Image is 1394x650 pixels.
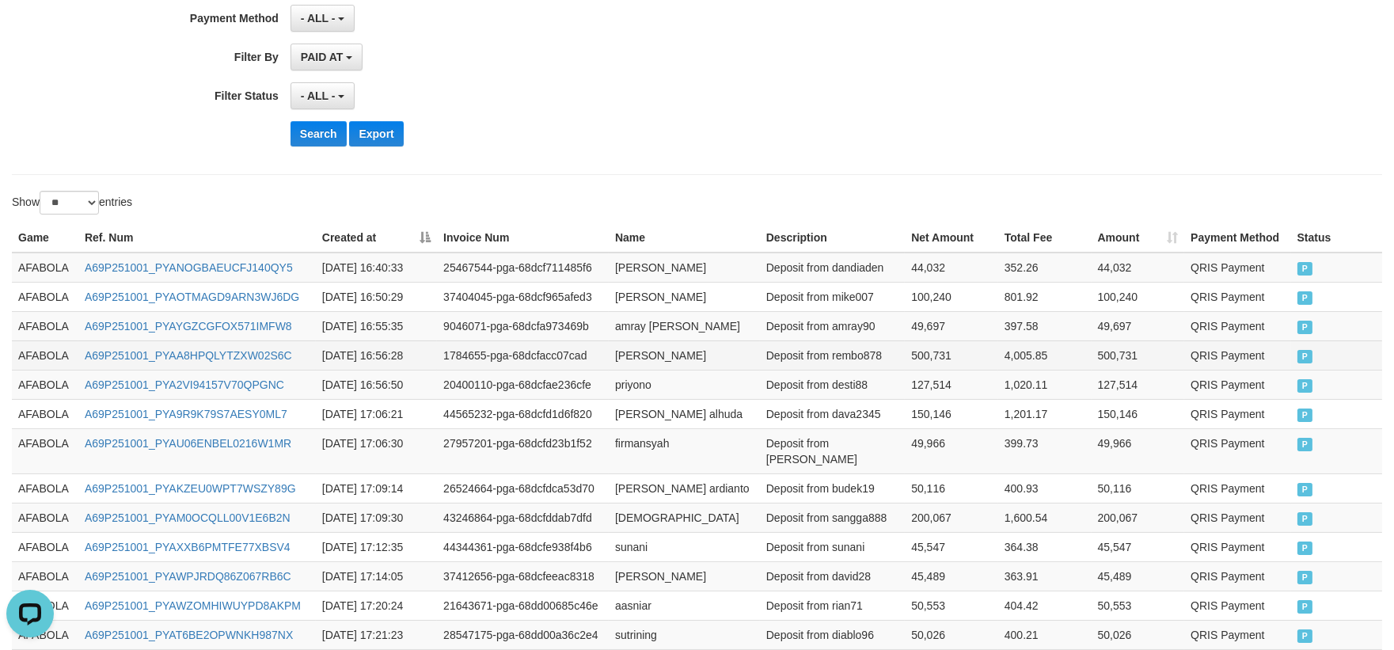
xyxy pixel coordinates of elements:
[998,561,1092,591] td: 363.91
[1297,629,1313,643] span: PAID
[1184,311,1290,340] td: QRIS Payment
[437,620,609,649] td: 28547175-pga-68dd00a36c2e4
[998,311,1092,340] td: 397.58
[1297,571,1313,584] span: PAID
[905,428,998,473] td: 49,966
[609,591,760,620] td: aasniar
[316,503,437,532] td: [DATE] 17:09:30
[12,399,78,428] td: AFABOLA
[12,561,78,591] td: AFABOLA
[1092,591,1185,620] td: 50,553
[6,6,54,54] button: Open LiveChat chat widget
[1297,542,1313,555] span: PAID
[760,253,905,283] td: Deposit from dandiaden
[316,561,437,591] td: [DATE] 17:14:05
[760,399,905,428] td: Deposit from dava2345
[998,370,1092,399] td: 1,020.11
[301,51,343,63] span: PAID AT
[437,253,609,283] td: 25467544-pga-68dcf711485f6
[609,620,760,649] td: sutrining
[1092,340,1185,370] td: 500,731
[998,399,1092,428] td: 1,201.17
[609,428,760,473] td: firmansyah
[609,311,760,340] td: amray [PERSON_NAME]
[609,282,760,311] td: [PERSON_NAME]
[437,370,609,399] td: 20400110-pga-68dcfae236cfe
[85,320,292,333] a: A69P251001_PYAYGZCGFOX571IMFW8
[1184,253,1290,283] td: QRIS Payment
[760,223,905,253] th: Description
[316,620,437,649] td: [DATE] 17:21:23
[1297,438,1313,451] span: PAID
[1184,428,1290,473] td: QRIS Payment
[437,428,609,473] td: 27957201-pga-68dcfd23b1f52
[1297,321,1313,334] span: PAID
[609,532,760,561] td: sunani
[1184,503,1290,532] td: QRIS Payment
[609,503,760,532] td: [DEMOGRAPHIC_DATA]
[609,399,760,428] td: [PERSON_NAME] alhuda
[85,261,293,274] a: A69P251001_PYANOGBAEUCFJ140QY5
[85,408,287,420] a: A69P251001_PYA9R9K79S7AESY0ML7
[437,561,609,591] td: 37412656-pga-68dcfeeac8318
[12,473,78,503] td: AFABOLA
[1092,370,1185,399] td: 127,514
[1092,253,1185,283] td: 44,032
[1184,399,1290,428] td: QRIS Payment
[998,591,1092,620] td: 404.42
[316,428,437,473] td: [DATE] 17:06:30
[316,370,437,399] td: [DATE] 16:56:50
[1297,512,1313,526] span: PAID
[1184,620,1290,649] td: QRIS Payment
[905,223,998,253] th: Net Amount
[1184,340,1290,370] td: QRIS Payment
[1092,428,1185,473] td: 49,966
[760,561,905,591] td: Deposit from david28
[85,349,292,362] a: A69P251001_PYAA8HPQLYTZXW02S6C
[760,282,905,311] td: Deposit from mike007
[437,340,609,370] td: 1784655-pga-68dcfacc07cad
[998,253,1092,283] td: 352.26
[1184,282,1290,311] td: QRIS Payment
[998,340,1092,370] td: 4,005.85
[437,532,609,561] td: 44344361-pga-68dcfe938f4b6
[316,473,437,503] td: [DATE] 17:09:14
[760,370,905,399] td: Deposit from desti88
[316,311,437,340] td: [DATE] 16:55:35
[316,340,437,370] td: [DATE] 16:56:28
[998,532,1092,561] td: 364.38
[12,223,78,253] th: Game
[316,591,437,620] td: [DATE] 17:20:24
[1092,282,1185,311] td: 100,240
[1092,620,1185,649] td: 50,026
[609,340,760,370] td: [PERSON_NAME]
[291,5,355,32] button: - ALL -
[1291,223,1382,253] th: Status
[905,473,998,503] td: 50,116
[291,121,347,146] button: Search
[12,253,78,283] td: AFABOLA
[78,223,316,253] th: Ref. Num
[437,311,609,340] td: 9046071-pga-68dcfa973469b
[316,223,437,253] th: Created at: activate to sort column descending
[609,473,760,503] td: [PERSON_NAME] ardianto
[1297,262,1313,276] span: PAID
[905,399,998,428] td: 150,146
[1092,503,1185,532] td: 200,067
[12,340,78,370] td: AFABOLA
[1297,350,1313,363] span: PAID
[998,473,1092,503] td: 400.93
[609,370,760,399] td: priyono
[905,503,998,532] td: 200,067
[760,473,905,503] td: Deposit from budek19
[85,291,299,303] a: A69P251001_PYAOTMAGD9ARN3WJ6DG
[609,561,760,591] td: [PERSON_NAME]
[12,370,78,399] td: AFABOLA
[85,511,291,524] a: A69P251001_PYAM0OCQLL00V1E6B2N
[437,399,609,428] td: 44565232-pga-68dcfd1d6f820
[905,620,998,649] td: 50,026
[85,599,301,612] a: A69P251001_PYAWZOMHIWUYPD8AKPM
[1297,409,1313,422] span: PAID
[609,223,760,253] th: Name
[1092,473,1185,503] td: 50,116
